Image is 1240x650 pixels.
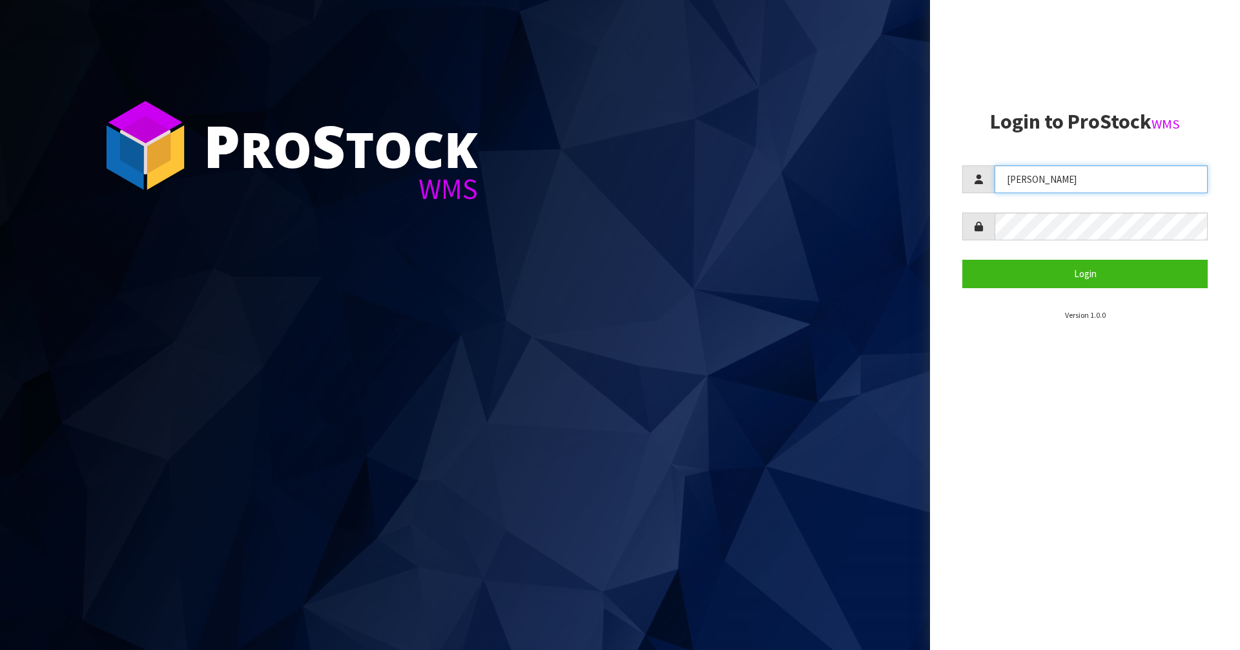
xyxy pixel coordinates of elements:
[203,106,240,185] span: P
[962,260,1208,288] button: Login
[1065,310,1106,320] small: Version 1.0.0
[203,116,478,174] div: ro tock
[1152,116,1180,132] small: WMS
[312,106,346,185] span: S
[97,97,194,194] img: ProStock Cube
[962,110,1208,133] h2: Login to ProStock
[203,174,478,204] div: WMS
[995,165,1208,193] input: Username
